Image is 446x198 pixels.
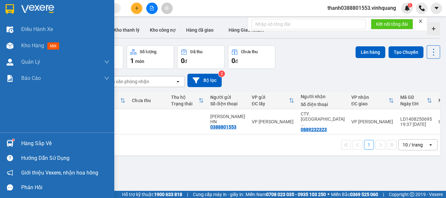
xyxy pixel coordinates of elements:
span: notification [7,170,13,176]
span: close [418,19,423,23]
span: down [104,76,109,81]
span: Kết nối tổng đài [376,21,408,28]
span: ... [301,122,305,127]
img: warehouse-icon [7,42,13,49]
span: Điều hành xe [21,25,53,33]
button: Kho thanh lý [108,22,145,38]
img: icon-new-feature [404,5,410,11]
div: Lưu Xuân Thanh TĐ HN [210,114,245,124]
button: Chưa thu0đ [228,45,275,69]
div: Ngày ĐH [400,101,427,106]
img: phone-icon [419,5,425,11]
th: Toggle SortBy [168,92,207,109]
span: file-add [150,6,154,10]
img: warehouse-icon [7,59,13,66]
span: 0 [231,57,235,65]
span: thanh0388801553.vinhquang [322,4,401,12]
div: Chưa thu [241,50,258,54]
img: warehouse-icon [7,140,13,147]
input: Nhập số tổng đài [251,19,366,29]
div: Trạng thái [171,101,199,106]
div: Thu hộ [171,95,199,100]
th: Toggle SortBy [348,92,397,109]
button: caret-down [431,3,442,14]
div: Chọn văn phòng nhận [104,78,149,85]
button: file-add [146,3,158,14]
div: VP gửi [252,95,289,100]
span: Hỗ trợ kỹ thuật: [122,191,182,198]
button: Bộ lọc [187,74,222,87]
sup: 1 [408,3,412,8]
span: 1 [130,57,134,65]
svg: open [428,142,433,147]
div: ĐC lấy [252,101,289,106]
div: 0889232323 [301,127,327,132]
div: Số lượng [140,50,156,54]
span: question-circle [7,155,13,161]
div: CTY. VĨNH QUANG [301,111,345,127]
svg: open [175,79,181,84]
span: Hàng Giao Nhầm [229,27,264,33]
button: Tạo Chuyến [389,46,423,58]
button: Kho công nợ [145,22,181,38]
span: món [135,59,144,64]
div: Hướng dẫn sử dụng [21,153,109,163]
div: Người gửi [210,95,245,100]
button: Lên hàng [356,46,385,58]
span: Miền Nam [246,191,326,198]
div: Chưa thu [132,98,165,103]
span: Miền Bắc [331,191,378,198]
th: Toggle SortBy [248,92,297,109]
span: ⚪️ [327,193,329,196]
button: Số lượng1món [127,45,174,69]
sup: 1 [12,139,14,141]
div: ĐC giao [351,101,389,106]
div: 0388801553 [210,124,236,129]
span: đ [184,59,187,64]
strong: 0369 525 060 [350,192,378,197]
img: solution-icon [7,75,13,82]
span: Báo cáo [21,74,41,82]
img: logo-vxr [6,4,14,14]
span: aim [165,6,169,10]
span: 0 [181,57,184,65]
span: Kho hàng [21,42,44,49]
span: down [104,59,109,65]
button: plus [131,3,142,14]
span: copyright [410,192,414,197]
div: VP [PERSON_NAME] [351,119,394,124]
span: plus [135,6,139,10]
th: Toggle SortBy [397,92,435,109]
span: đ [235,59,238,64]
img: warehouse-icon [7,26,13,33]
div: 19:37 [DATE] [400,122,432,127]
strong: 0708 023 035 - 0935 103 250 [266,192,326,197]
span: mới [47,42,59,50]
span: | [383,191,384,198]
span: | [187,191,188,198]
div: Tạo kho hàng mới [427,22,440,35]
div: Hàng sắp về [21,139,109,148]
div: VP nhận [351,95,389,100]
div: LD1408250695 [400,116,432,122]
div: Đã thu [190,50,202,54]
div: Số điện thoại [210,101,245,106]
span: Giới thiệu Vexere, nhận hoa hồng [21,169,98,177]
button: Hàng đã giao [181,22,219,38]
span: Cung cấp máy in - giấy in: [193,191,244,198]
div: Phản hồi [21,183,109,192]
div: Số điện thoại [301,102,345,107]
span: caret-down [434,5,439,11]
div: 10 / trang [403,142,423,148]
strong: 1900 633 818 [154,192,182,197]
span: Quản Lý [21,58,40,66]
sup: 2 [218,70,225,77]
button: Đã thu0đ [177,45,225,69]
span: 1 [409,3,411,8]
span: message [7,184,13,190]
div: Người nhận [301,94,345,99]
button: Kết nối tổng đài [371,19,413,29]
div: Mã GD [400,95,427,100]
button: aim [161,3,173,14]
div: VP [PERSON_NAME] [252,119,294,124]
